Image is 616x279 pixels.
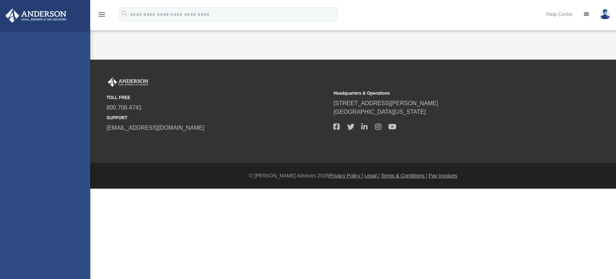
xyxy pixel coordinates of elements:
img: Anderson Advisors Platinum Portal [3,9,69,23]
small: Headquarters & Operations [333,90,555,96]
img: Anderson Advisors Platinum Portal [106,78,150,87]
a: [STREET_ADDRESS][PERSON_NAME] [333,100,438,106]
i: menu [97,10,106,19]
a: Privacy Policy | [329,173,363,179]
a: Pay Invoices [429,173,457,179]
a: Legal | [364,173,380,179]
a: [EMAIL_ADDRESS][DOMAIN_NAME] [106,125,204,131]
a: Terms & Conditions | [381,173,427,179]
i: search [121,10,128,18]
a: menu [97,14,106,19]
img: User Pic [600,9,611,20]
div: © [PERSON_NAME] Advisors 2025 [90,172,616,180]
small: SUPPORT [106,115,328,121]
a: 800.706.4741 [106,104,142,111]
a: [GEOGRAPHIC_DATA][US_STATE] [333,109,426,115]
small: TOLL FREE [106,94,328,101]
